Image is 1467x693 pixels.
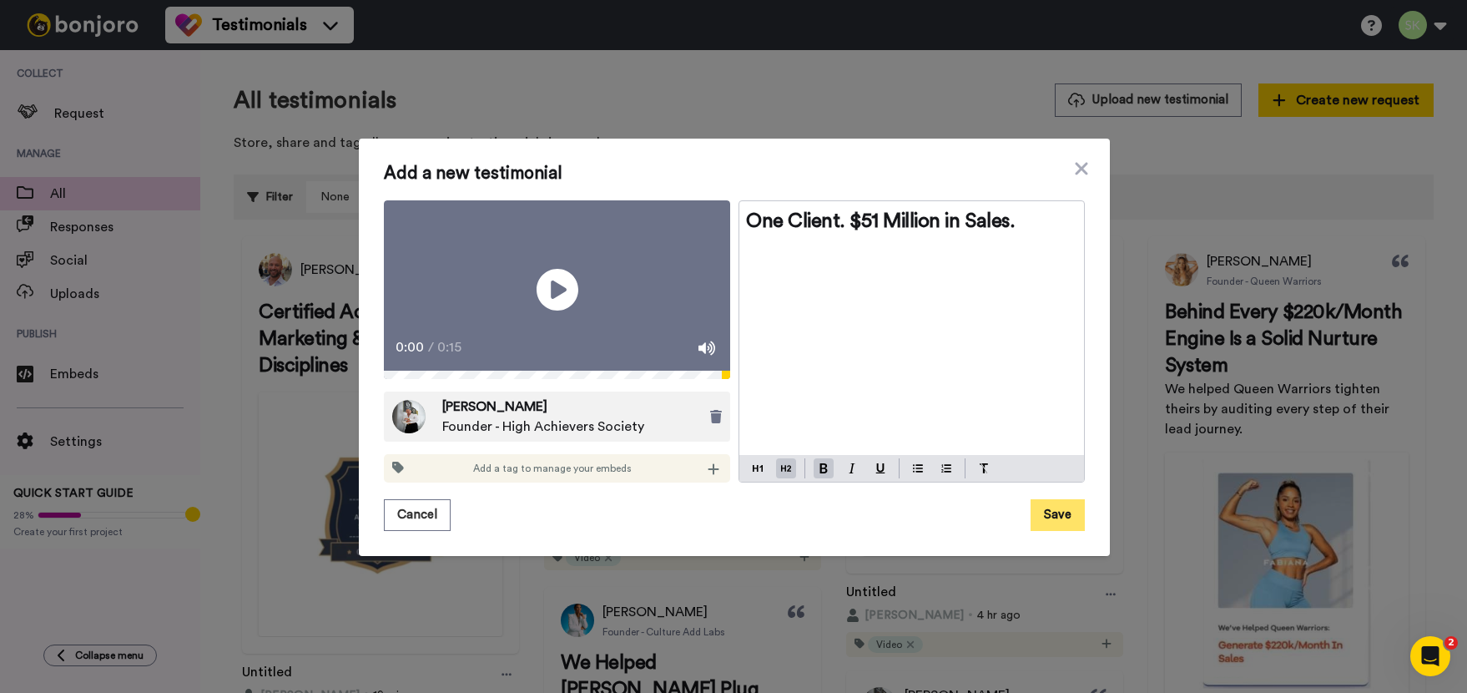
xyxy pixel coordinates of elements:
img: clear-format.svg [979,463,989,473]
span: Founder - High Achievers Society [442,417,644,437]
button: Cancel [384,499,451,531]
img: Mute/Unmute [698,340,715,357]
span: 2 [1444,636,1458,650]
img: underline-mark.svg [875,463,885,473]
span: 0:00 [396,337,425,357]
span: / [428,337,434,357]
img: bold-mark.svg [819,463,828,473]
img: bulleted-block.svg [913,462,923,475]
span: Add a tag to manage your embeds [473,462,632,475]
img: 96f1726e-ad2f-4a70-b93a-304c8b1155ac.jpeg [392,400,426,433]
span: Add a new testimonial [384,164,1085,184]
iframe: Intercom live chat [1410,636,1450,676]
img: heading-one-block.svg [753,462,763,475]
span: One Client. $51 Million in Sales. [746,211,1015,231]
img: numbered-block.svg [941,462,951,475]
span: 0:15 [437,337,466,357]
img: italic-mark.svg [849,463,855,473]
span: [PERSON_NAME] [442,397,644,417]
img: heading-two-block.svg [781,462,791,475]
button: Save [1031,499,1085,531]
